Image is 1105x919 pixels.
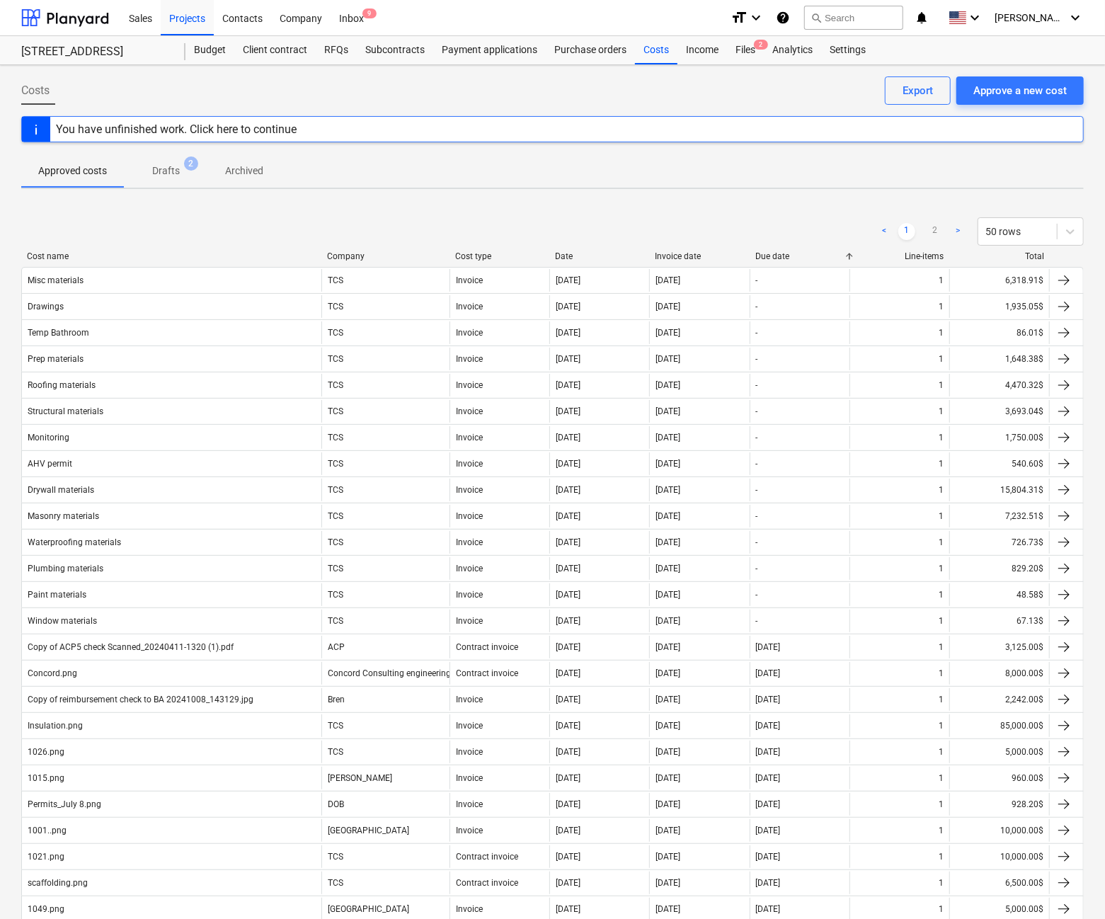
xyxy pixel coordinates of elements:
a: Subcontracts [357,36,433,64]
div: Income [677,36,727,64]
span: search [811,12,822,23]
div: TCS [328,590,343,600]
div: [DATE] [655,328,680,338]
div: 1 [939,668,944,678]
div: Plumbing materials [28,564,103,573]
a: Settings [821,36,874,64]
a: Budget [185,36,234,64]
div: Approve a new cost [973,81,1067,100]
a: Payment applications [433,36,546,64]
div: [DATE] [756,773,781,783]
div: Export [903,81,933,100]
a: Analytics [764,36,821,64]
div: 3,693.04$ [949,400,1049,423]
div: [DATE] [655,747,680,757]
p: Drafts [152,164,180,178]
div: Contract invoice [456,852,518,862]
div: [DATE] [556,485,580,495]
div: [DATE] [556,826,580,835]
div: [DATE] [655,564,680,573]
div: 1 [939,380,944,390]
div: Monitoring [28,433,69,443]
div: [DATE] [655,826,680,835]
div: Invoice [456,354,483,364]
div: Line-items [855,251,944,261]
div: [GEOGRAPHIC_DATA] [328,904,409,914]
div: 67.13$ [949,610,1049,632]
div: Invoice [456,616,483,626]
div: Permits_July 8.png [28,799,101,809]
div: [DATE] [556,564,580,573]
div: 1 [939,459,944,469]
div: Misc materials [28,275,84,285]
div: 1049.png [28,904,64,914]
div: - [756,459,758,469]
div: 15,804.31$ [949,479,1049,501]
div: [DATE] [556,642,580,652]
span: 2 [754,40,768,50]
div: [DATE] [655,616,680,626]
div: [DATE] [556,721,580,731]
div: [DATE] [655,485,680,495]
div: 85,000.00$ [949,714,1049,737]
div: [DATE] [556,616,580,626]
div: Invoice [456,433,483,443]
a: Page 1 is your current page [898,223,915,240]
div: [DATE] [556,328,580,338]
div: Temp Bathroom [28,328,89,338]
div: Invoice [456,380,483,390]
div: Invoice [456,537,483,547]
div: [DATE] [655,433,680,443]
div: Invoice date [655,251,744,261]
div: - [756,511,758,521]
div: [DATE] [655,275,680,285]
div: [DATE] [556,590,580,600]
div: - [756,537,758,547]
i: format_size [731,9,748,26]
div: Total [956,251,1044,261]
div: [DATE] [655,721,680,731]
div: [DATE] [655,878,680,888]
div: ACP [328,642,345,652]
div: 540.60$ [949,452,1049,475]
div: - [756,328,758,338]
div: [DATE] [556,904,580,914]
div: [DATE] [655,406,680,416]
div: TCS [328,721,343,731]
div: [DATE] [756,747,781,757]
div: 1021.png [28,852,64,862]
div: [DATE] [556,799,580,809]
div: [DATE] [556,380,580,390]
div: - [756,275,758,285]
div: [DATE] [655,852,680,862]
div: Contract invoice [456,668,518,678]
div: Concord.png [28,668,77,678]
div: - [756,406,758,416]
div: Purchase orders [546,36,635,64]
a: Next page [949,223,966,240]
div: [DATE] [655,459,680,469]
div: 1026.png [28,747,64,757]
div: Invoice [456,799,483,809]
div: 8,000.00$ [949,662,1049,685]
div: 1,935.05$ [949,295,1049,318]
div: 48.58$ [949,583,1049,606]
div: 1 [939,878,944,888]
div: [PERSON_NAME] [328,773,392,783]
p: Approved costs [38,164,107,178]
div: 1 [939,328,944,338]
div: [DATE] [655,668,680,678]
div: [DATE] [756,721,781,731]
div: [DATE] [556,354,580,364]
div: Invoice [456,511,483,521]
div: [DATE] [556,275,580,285]
iframe: Chat Widget [1034,851,1105,919]
div: Copy of reimbursement check to BA 20241008_143129.jpg [28,695,253,704]
i: keyboard_arrow_down [966,9,983,26]
div: [DATE] [556,459,580,469]
a: Costs [635,36,677,64]
div: [DATE] [655,537,680,547]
